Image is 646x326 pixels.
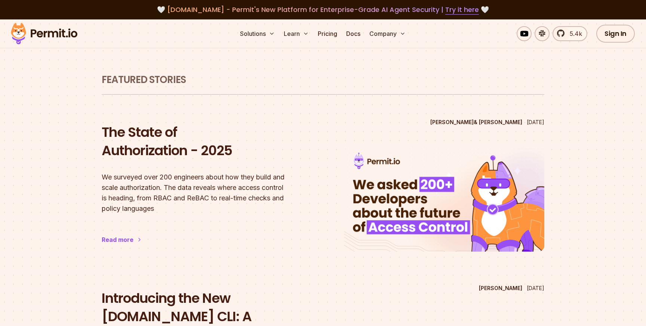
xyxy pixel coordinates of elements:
[527,119,544,125] time: [DATE]
[237,26,278,41] button: Solutions
[344,147,544,252] img: The State of Authorization - 2025
[18,4,628,15] div: 🤍 🤍
[7,21,81,46] img: Permit logo
[315,26,340,41] a: Pricing
[565,29,582,38] span: 5.4k
[553,26,587,41] a: 5.4k
[167,5,479,14] span: [DOMAIN_NAME] - Permit's New Platform for Enterprise-Grade AI Agent Security |
[102,235,133,244] div: Read more
[445,5,479,15] a: Try it here
[102,73,544,87] h1: Featured Stories
[479,285,522,292] p: [PERSON_NAME]
[527,285,544,291] time: [DATE]
[281,26,312,41] button: Learn
[596,25,635,43] a: Sign In
[430,119,522,126] p: [PERSON_NAME] & [PERSON_NAME]
[102,172,302,214] p: We surveyed over 200 engineers about how they build and scale authorization. The data reveals whe...
[366,26,409,41] button: Company
[102,123,302,160] h2: The State of Authorization - 2025
[102,116,544,267] a: The State of Authorization - 2025[PERSON_NAME]& [PERSON_NAME][DATE]The State of Authorization - 2...
[343,26,363,41] a: Docs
